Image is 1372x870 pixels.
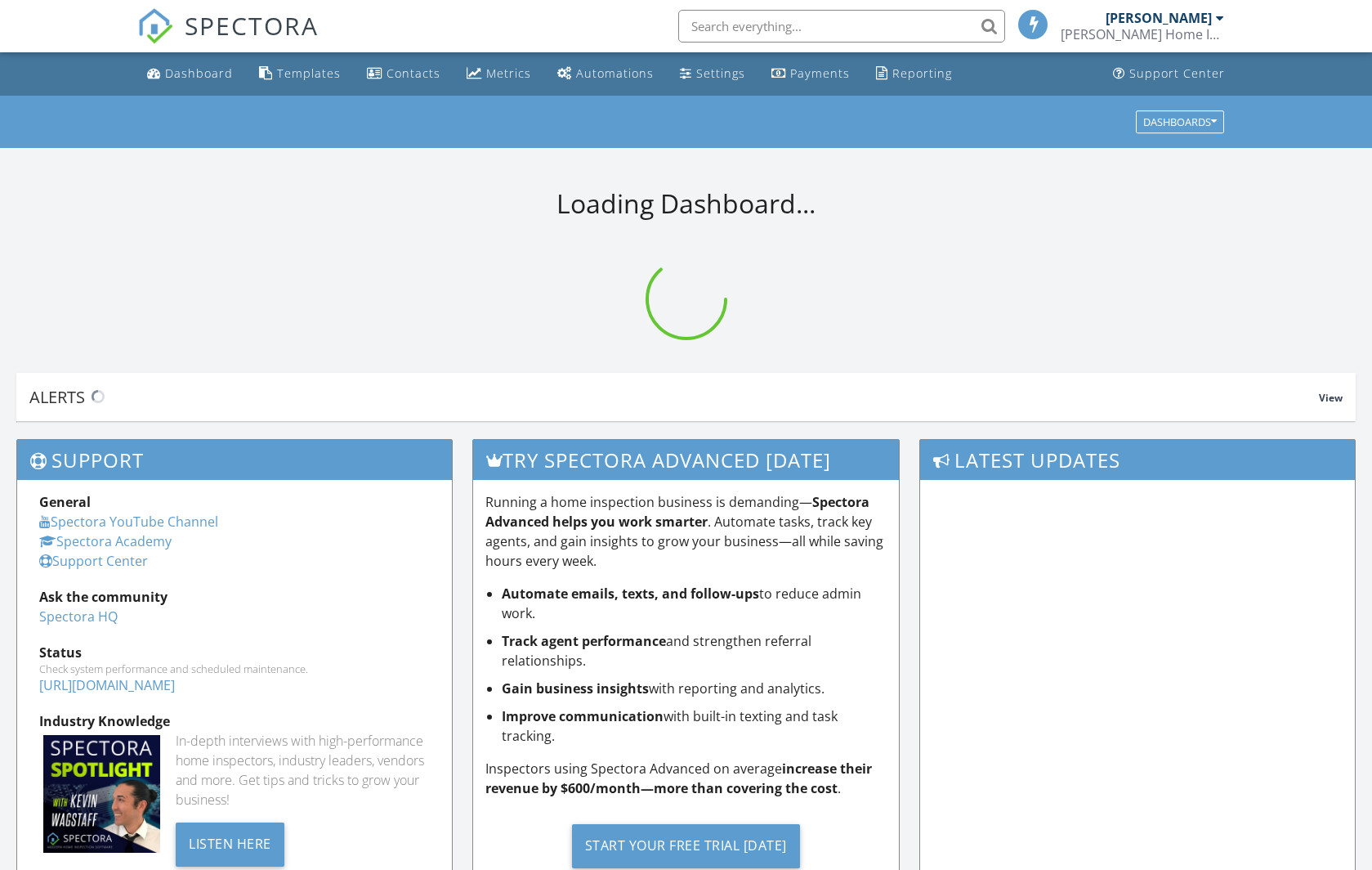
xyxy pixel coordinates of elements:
div: Alerts [29,386,1319,408]
strong: Track agent performance [502,632,666,650]
div: Payments [790,65,850,81]
a: Spectora HQ [39,608,118,626]
div: Contacts [387,65,440,81]
a: Settings [673,59,752,89]
li: and strengthen referral relationships. [502,631,886,670]
li: with reporting and analytics. [502,679,886,698]
span: SPECTORA [185,8,319,43]
span: View [1319,391,1343,405]
li: with built-in texting and task tracking. [502,706,886,746]
button: Dashboards [1136,110,1224,133]
div: Industry Knowledge [39,711,430,731]
strong: Gain business insights [502,679,649,697]
a: Templates [253,59,347,89]
div: Check system performance and scheduled maintenance. [39,662,430,675]
a: Listen Here [176,834,284,852]
a: Contacts [360,59,447,89]
img: Spectoraspolightmain [43,735,160,852]
div: Ask the community [39,587,430,607]
li: to reduce admin work. [502,584,886,623]
h3: Latest Updates [920,440,1355,480]
div: In-depth interviews with high-performance home inspectors, industry leaders, vendors and more. Ge... [176,731,430,809]
div: Automations [576,65,654,81]
div: Reporting [892,65,952,81]
h3: Support [17,440,452,480]
a: [URL][DOMAIN_NAME] [39,676,175,694]
a: Payments [765,59,856,89]
div: [PERSON_NAME] [1106,10,1212,26]
div: Support Center [1129,65,1225,81]
strong: increase their revenue by $600/month—more than covering the cost [485,760,872,797]
div: Templates [277,65,341,81]
a: Support Center [39,552,148,570]
a: Dashboard [141,59,239,89]
h3: Try spectora advanced [DATE] [473,440,898,480]
p: Inspectors using Spectora Advanced on average . [485,759,886,798]
div: Metrics [486,65,531,81]
div: Status [39,643,430,662]
a: Spectora Academy [39,532,172,550]
div: Peter Young Home Inspections [1061,26,1224,43]
div: Dashboard [165,65,233,81]
input: Search everything... [678,10,1005,43]
a: Support Center [1106,59,1231,89]
strong: General [39,493,91,511]
a: Spectora YouTube Channel [39,513,218,531]
div: Settings [696,65,745,81]
a: SPECTORA [137,22,319,56]
a: Automations (Basic) [551,59,660,89]
div: Listen Here [176,823,284,867]
strong: Improve communication [502,707,664,725]
a: Metrics [460,59,538,89]
img: The Best Home Inspection Software - Spectora [137,8,173,44]
div: Start Your Free Trial [DATE] [572,824,800,868]
a: Reporting [869,59,959,89]
div: Dashboards [1143,116,1217,128]
strong: Spectora Advanced helps you work smarter [485,493,869,531]
p: Running a home inspection business is demanding— . Automate tasks, track key agents, and gain ins... [485,492,886,571]
strong: Automate emails, texts, and follow-ups [502,585,759,603]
